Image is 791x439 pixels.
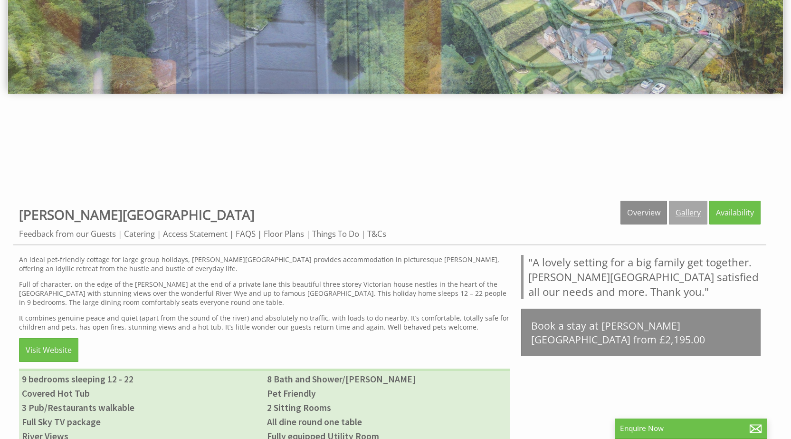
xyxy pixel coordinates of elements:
[521,255,761,299] blockquote: "A lovely setting for a big family get together. [PERSON_NAME][GEOGRAPHIC_DATA] satisfied all our...
[669,201,707,224] a: Gallery
[620,201,667,224] a: Overview
[264,372,509,386] li: 8 Bath and Shower/[PERSON_NAME]
[19,338,78,362] a: Visit Website
[264,415,509,429] li: All dine round one table
[367,228,386,239] a: T&Cs
[19,415,264,429] li: Full Sky TV package
[19,205,255,224] a: [PERSON_NAME][GEOGRAPHIC_DATA]
[264,386,509,400] li: Pet Friendly
[521,309,761,356] a: Book a stay at [PERSON_NAME][GEOGRAPHIC_DATA] from £2,195.00
[19,228,116,239] a: Feedback from our Guests
[709,201,761,224] a: Availability
[264,400,509,415] li: 2 Sitting Rooms
[19,386,264,400] li: Covered Hot Tub
[19,400,264,415] li: 3 Pub/Restaurants walkable
[19,313,510,332] p: It combines genuine peace and quiet (apart from the sound of the river) and absolutely no traffic...
[6,119,785,191] iframe: Customer reviews powered by Trustpilot
[312,228,359,239] a: Things To Do
[620,423,762,433] p: Enquire Now
[264,228,304,239] a: Floor Plans
[236,228,256,239] a: FAQS
[163,228,228,239] a: Access Statement
[19,280,510,307] p: Full of character, on the edge of the [PERSON_NAME] at the end of a private lane this beautiful t...
[19,372,264,386] li: 9 bedrooms sleeping 12 - 22
[124,228,155,239] a: Catering
[19,255,510,273] p: An ideal pet-friendly cottage for large group holidays, [PERSON_NAME][GEOGRAPHIC_DATA] provides a...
